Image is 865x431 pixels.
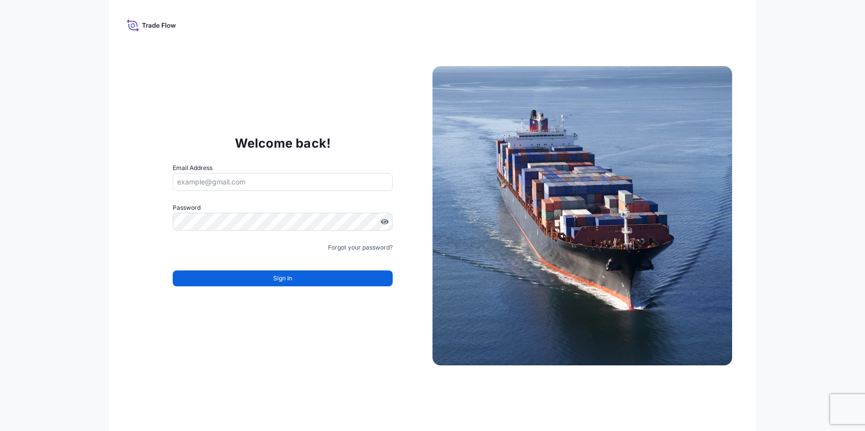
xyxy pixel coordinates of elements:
[381,218,389,226] button: Show password
[235,135,331,151] p: Welcome back!
[173,173,393,191] input: example@gmail.com
[273,273,292,283] span: Sign In
[173,163,213,173] label: Email Address
[173,203,393,213] label: Password
[328,243,393,253] a: Forgot your password?
[173,270,393,286] button: Sign In
[432,66,732,365] img: Ship illustration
